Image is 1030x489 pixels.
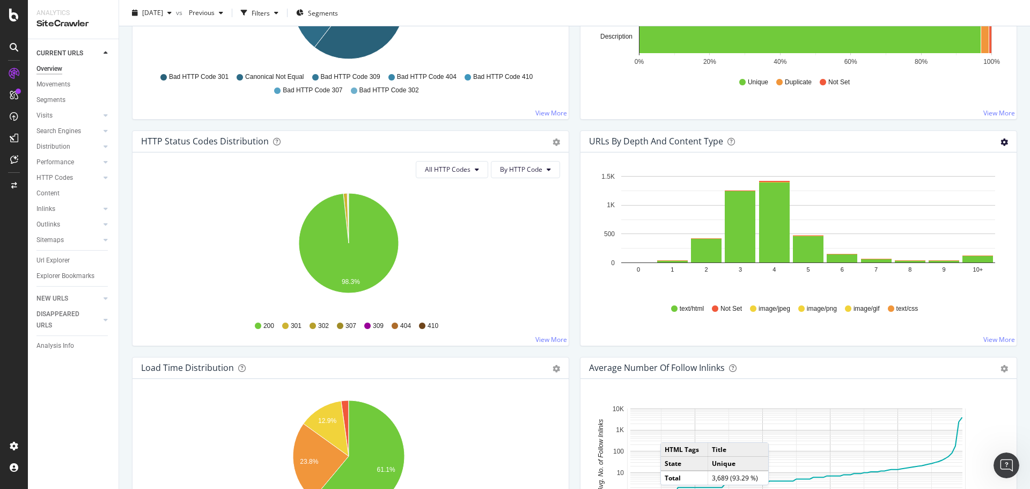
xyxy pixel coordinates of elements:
div: Average Number of Follow Inlinks [589,362,725,373]
div: Customer Support dit… [9,224,206,282]
div: SiteCrawler [36,18,110,30]
text: Description [600,33,632,40]
svg: A chart. [589,170,1004,294]
text: 0 [611,259,615,267]
text: 3 [739,266,742,273]
span: 302 [318,322,329,331]
div: URLs by Depth and Content Type [589,136,723,147]
div: NEW URLS [36,293,68,304]
td: 3,689 (93.29 %) [708,471,768,485]
div: gear [553,365,560,373]
text: 1 [671,266,674,273]
button: Filters [237,4,283,21]
a: Outlinks [36,219,100,230]
a: [DOMAIN_NAME] | GA visits not showing up [11,37,204,59]
div: Explorer Bookmarks [36,271,94,282]
span: Unique [748,78,768,87]
div: gear [1000,138,1008,146]
a: Url Explorer [36,255,111,266]
strong: Resolved [90,312,126,320]
span: image/gif [854,304,880,313]
td: Total [661,471,708,485]
div: bonjour, merci je vais tester avec un nouveau crawl [47,188,197,209]
button: go back [7,4,27,25]
text: 2 [705,266,708,273]
span: 410 [428,322,438,331]
text: 500 [604,230,615,238]
div: Thank you for your patience.We will try to get back to you as soon as possible. [9,224,176,274]
span: Canonical Not Equal [245,72,304,82]
text: 10+ [973,266,983,273]
iframe: Intercom live chat [994,452,1019,478]
span: Not Set [720,304,742,313]
div: Bonjour, les données relatives aux visites sont désormais disponibles. [17,145,167,166]
text: 9 [943,266,946,273]
span: Bad HTTP Code 301 [169,72,229,82]
div: HTTP Status Codes Distribution [141,136,269,147]
span: Bad HTTP Code 309 [321,72,380,82]
span: image/jpeg [759,304,790,313]
td: Unique [708,457,768,471]
text: 0% [635,58,644,65]
a: CURRENT URLS [36,48,100,59]
text: 60% [844,58,857,65]
div: Que pensez-vous du service de [PERSON_NAME] ? [9,334,176,368]
text: 0 [637,266,640,273]
div: Overview [36,63,62,75]
div: gear [553,138,560,146]
a: Sitemaps [36,235,100,246]
text: 8 [908,266,911,273]
span: Le ticket a été mis à jour • Il y a 1 sem [48,301,179,310]
a: Segments [36,94,111,106]
span: [DOMAIN_NAME] | GA visits not showing up [34,43,195,52]
a: Movements [36,79,111,90]
div: Segments [36,94,65,106]
span: text/html [680,304,704,313]
a: HTTP Codes [36,172,100,184]
div: HTTP Codes [36,172,73,184]
text: 98.3% [342,278,360,286]
div: Search Engines [36,126,81,137]
button: By HTTP Code [491,161,560,178]
span: By HTTP Code [500,165,542,174]
img: Profile image for Jenny [31,6,48,23]
div: Distribution [36,141,70,152]
div: A chart. [141,187,556,311]
a: Analysis Info [36,340,111,352]
div: gear [1000,365,1008,373]
text: 10 [617,469,624,477]
div: Fermer [188,4,208,24]
a: DISAPPEARED URLS [36,309,100,331]
div: [DATE] [9,282,206,297]
div: Sitemaps [36,235,64,246]
span: 307 [345,322,356,331]
span: Previous [185,8,215,17]
text: 23.8% [300,458,318,465]
div: SEO dit… [9,97,206,139]
a: Explorer Bookmarks [36,271,111,282]
a: Visits [36,110,100,121]
span: Duplicate [785,78,812,87]
a: Distribution [36,141,100,152]
div: Performance [36,157,74,168]
div: DISAPPEARED URLS [36,309,91,331]
button: All HTTP Codes [416,161,488,178]
p: Actif il y a 4j [52,13,95,24]
span: text/css [896,304,918,313]
text: 100 [613,448,624,455]
text: 80% [915,58,928,65]
div: Analytics [36,9,110,18]
a: Content [36,188,111,199]
text: 1K [616,426,624,434]
h1: [PERSON_NAME] [52,5,122,13]
a: Performance [36,157,100,168]
span: Bad HTTP Code 404 [397,72,457,82]
text: 61.1% [377,466,395,473]
span: Segments [308,8,338,17]
a: View More [535,335,567,344]
div: Que pensez-vous du service de [PERSON_NAME] ? [17,340,167,361]
span: All HTTP Codes [425,165,470,174]
a: View More [983,108,1015,118]
div: Outlinks [36,219,60,230]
